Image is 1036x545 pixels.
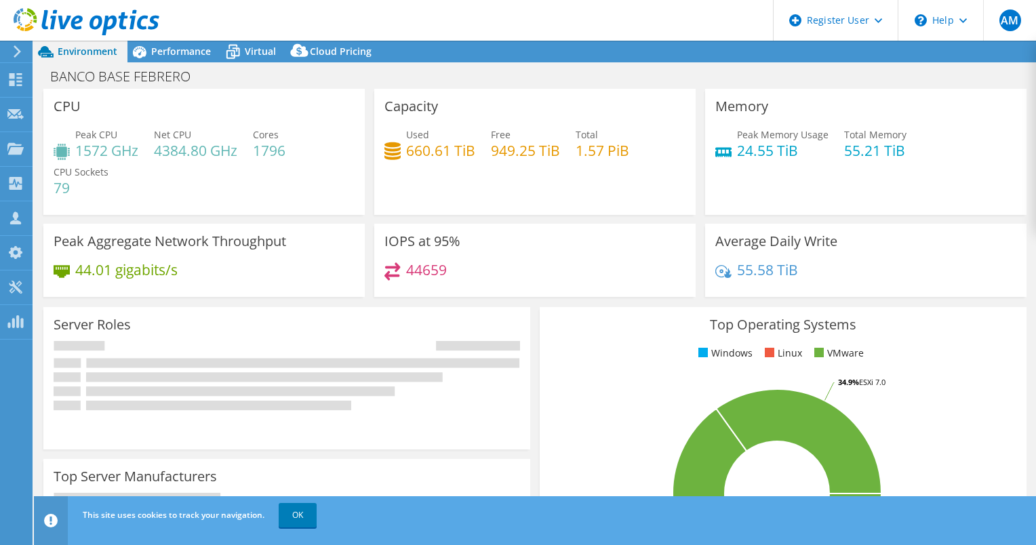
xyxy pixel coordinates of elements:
h3: Server Roles [54,317,131,332]
h3: Memory [715,99,768,114]
h4: 44659 [406,262,447,277]
span: Peak CPU [75,128,117,141]
h4: 660.61 TiB [406,143,475,158]
span: Cloud Pricing [310,45,372,58]
h3: Average Daily Write [715,234,837,249]
h3: Top Server Manufacturers [54,469,217,484]
span: Net CPU [154,128,191,141]
h4: 55.21 TiB [844,143,906,158]
span: Used [406,128,429,141]
h4: 1572 GHz [75,143,138,158]
span: Total Memory [844,128,906,141]
span: Peak Memory Usage [737,128,829,141]
tspan: ESXi 7.0 [859,377,885,387]
li: Linux [761,346,802,361]
h4: 24.55 TiB [737,143,829,158]
h1: BANCO BASE FEBRERO [44,69,212,84]
h3: Peak Aggregate Network Throughput [54,234,286,249]
h4: 949.25 TiB [491,143,560,158]
h4: 4384.80 GHz [154,143,237,158]
h3: Top Operating Systems [550,317,1016,332]
span: Environment [58,45,117,58]
span: AM [999,9,1021,31]
h4: 44.01 gigabits/s [75,262,178,277]
h4: 55.58 TiB [737,262,798,277]
h3: CPU [54,99,81,114]
h4: 1.57 PiB [576,143,629,158]
span: Performance [151,45,211,58]
svg: \n [915,14,927,26]
h4: 1796 [253,143,285,158]
span: Free [491,128,511,141]
span: Cores [253,128,279,141]
span: CPU Sockets [54,165,108,178]
h3: Capacity [384,99,438,114]
li: Windows [695,346,753,361]
span: Virtual [245,45,276,58]
span: Total [576,128,598,141]
h3: IOPS at 95% [384,234,460,249]
a: OK [279,503,317,527]
span: This site uses cookies to track your navigation. [83,509,264,521]
h4: 79 [54,180,108,195]
tspan: 34.9% [838,377,859,387]
li: VMware [811,346,864,361]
